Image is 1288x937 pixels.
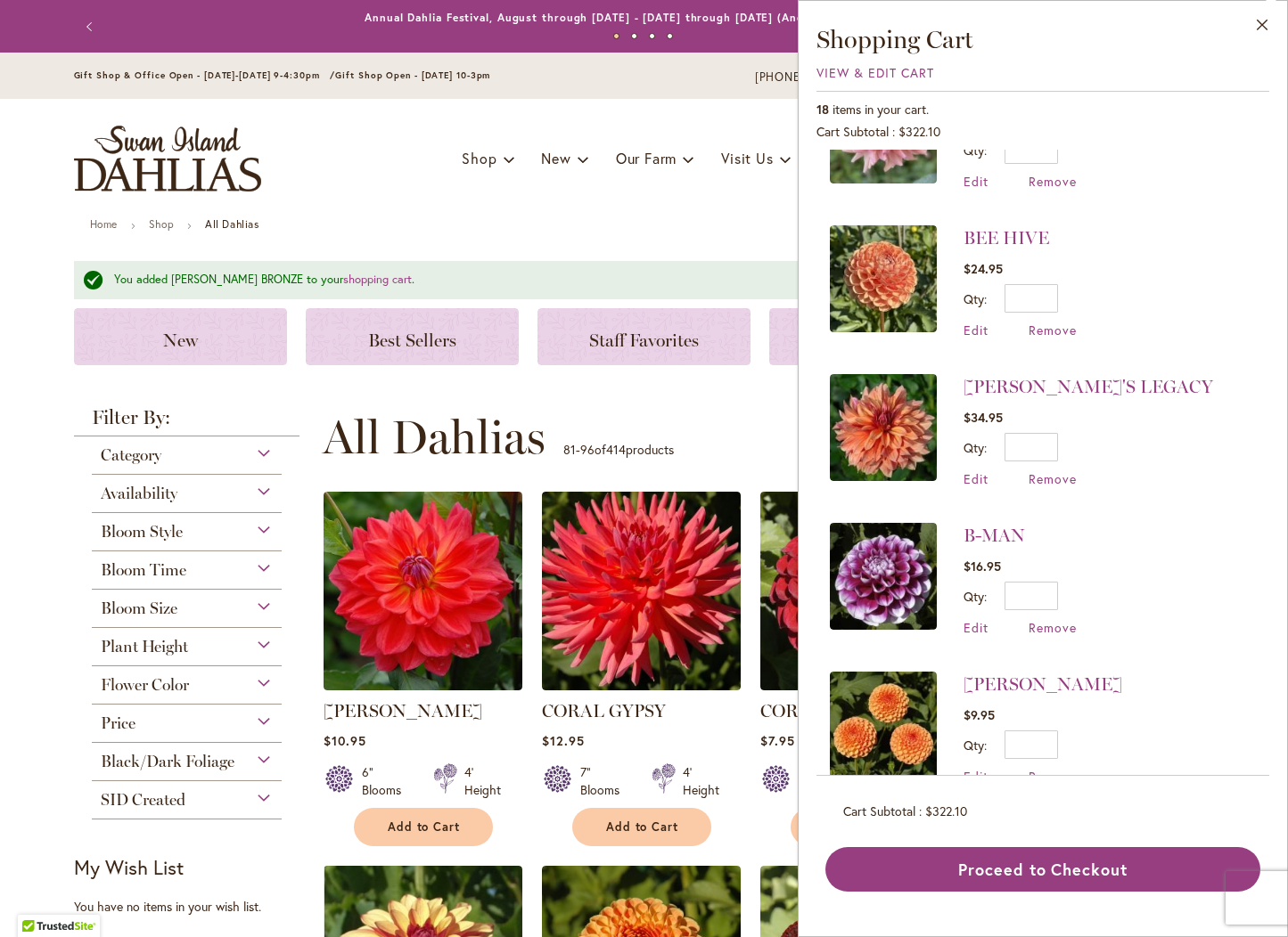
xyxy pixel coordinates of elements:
span: items in your cart. [833,101,929,118]
button: Add to Cart [572,808,711,846]
span: All Dahlias [323,411,546,464]
a: Edit [964,619,989,636]
button: Add to Cart [354,808,493,846]
label: Qty [964,737,987,754]
label: Qty [964,290,987,307]
span: Black/Dark Foliage [101,752,234,771]
span: Shopping Cart [816,24,973,54]
img: AMBER QUEEN [830,672,937,778]
span: $7.95 [760,732,795,749]
a: View & Edit Cart [816,64,934,81]
span: Edit [964,768,989,785]
a: Collections [769,308,982,365]
span: 18 [816,101,829,118]
button: 2 of 4 [631,33,637,39]
img: ANDY'S LEGACY [830,374,937,481]
span: New [163,330,198,351]
a: Remove [1029,768,1077,785]
label: Qty [964,588,987,605]
div: 4' Height [683,763,719,799]
img: COOPER BLAINE [324,492,522,690]
span: $24.95 [964,260,1003,277]
a: Staff Favorites [537,308,751,365]
span: Bloom Size [101,599,177,618]
a: CORAL GYPSY [542,700,666,721]
strong: Filter By: [74,408,300,436]
a: CORNEL [760,677,959,694]
span: Best Sellers [368,330,456,351]
span: Plant Height [101,637,188,656]
div: 6" Blooms [362,763,412,799]
a: Annual Dahlia Festival, August through [DATE] - [DATE] through [DATE] (And [DATE]) 9-am5:30pm [365,11,923,24]
a: Remove [1029,322,1077,338]
span: 414 [606,441,626,458]
span: 81 [563,441,576,458]
a: Edit [964,470,989,487]
span: Staff Favorites [589,330,699,351]
span: Category [101,445,161,465]
a: AMBER QUEEN [830,672,937,785]
img: BEE HIVE [830,225,937,332]
a: Home [90,217,118,231]
span: Cart Subtotal [816,123,889,140]
a: BEE HIVE [964,227,1049,249]
a: B-MAN [830,523,937,636]
span: 96 [580,441,595,458]
a: Remove [1029,619,1077,636]
span: SID Created [101,790,185,810]
a: shopping cart [343,272,412,287]
a: COOPER BLAINE [324,677,522,694]
span: Availability [101,484,177,503]
span: $9.95 [964,706,995,723]
button: 1 of 4 [613,33,619,39]
a: store logo [74,126,261,191]
span: $10.95 [324,732,366,749]
a: Edit [964,173,989,190]
span: Flower Color [101,675,189,695]
button: Proceed to Checkout [825,847,1260,892]
a: BEE HIVE [830,225,937,338]
a: CORNEL [760,700,836,721]
a: ANDY'S LEGACY [830,374,937,487]
button: Previous [74,9,110,45]
span: $16.95 [964,558,1001,574]
a: Remove [1029,173,1077,190]
span: Add to Cart [388,819,461,835]
span: Gift Shop Open - [DATE] 10-3pm [335,69,490,81]
span: New [541,149,570,167]
a: CORAL GYPSY [542,677,741,694]
button: Add to Cart [791,808,930,846]
strong: All Dahlias [205,217,259,231]
span: Add to Cart [606,819,679,835]
span: Visit Us [721,149,773,167]
a: [PERSON_NAME] [324,700,482,721]
span: Bloom Style [101,522,183,542]
iframe: Launch Accessibility Center [13,874,63,924]
a: Shop [149,217,174,231]
div: You have no items in your wish list. [74,898,312,916]
span: $34.95 [964,409,1003,426]
span: Cart Subtotal [843,803,915,819]
strong: My Wish List [74,854,184,880]
a: [PHONE_NUMBER] [755,69,863,86]
img: B-MAN [830,523,937,630]
a: B-MAN [964,525,1025,546]
a: Best Sellers [306,308,519,365]
span: $12.95 [542,732,585,749]
span: Bloom Time [101,560,186,580]
a: Edit [964,322,989,338]
label: Qty [964,142,987,159]
span: Our Farm [616,149,677,167]
span: Price [101,713,135,733]
span: Gift Shop & Office Open - [DATE]-[DATE] 9-4:30pm / [74,69,336,81]
div: 7" Blooms [580,763,630,799]
button: 3 of 4 [649,33,655,39]
span: Shop [462,149,496,167]
a: [PERSON_NAME]'S LEGACY [964,376,1213,397]
button: 4 of 4 [667,33,673,39]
